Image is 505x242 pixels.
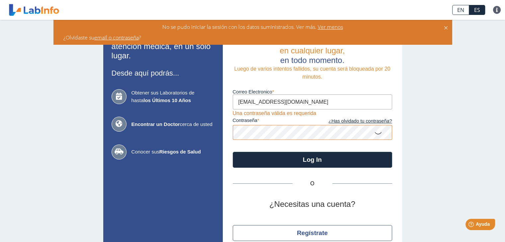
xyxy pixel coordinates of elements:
button: Log In [233,152,392,168]
span: Conocer sus [131,148,214,156]
h2: ¿Necesitas una cuenta? [233,200,392,209]
span: Luego de varios intentos fallidos, su cuenta será bloqueada por 20 minutos. [234,66,390,80]
button: Regístrate [233,225,392,241]
span: Ver menos [316,23,343,30]
a: EN [452,5,469,15]
label: contraseña [233,118,312,125]
b: los Últimos 10 Años [143,97,191,103]
span: Obtener sus Laboratorios de hasta [131,89,214,104]
span: en cualquier lugar, [280,46,345,55]
label: Correo Electronico [233,89,392,94]
h3: Desde aquí podrás... [112,69,214,77]
span: ¿Olvidaste su ? [63,34,141,41]
a: ¿Has olvidado tu contraseña? [312,118,392,125]
span: O [293,180,332,188]
b: Riesgos de Salud [159,149,201,154]
a: email o contraseña [94,34,139,41]
span: en todo momento. [280,56,344,65]
a: ES [469,5,485,15]
span: Una contraseña válida es requerida [233,110,316,116]
span: No se pudo iniciar la sesión con los datos suministrados. Ver más. [162,23,316,30]
h2: Todas sus necesidades de atención médica, en un solo lugar. [112,32,214,61]
span: cerca de usted [131,121,214,128]
iframe: Help widget launcher [446,216,498,235]
b: Encontrar un Doctor [131,121,180,127]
